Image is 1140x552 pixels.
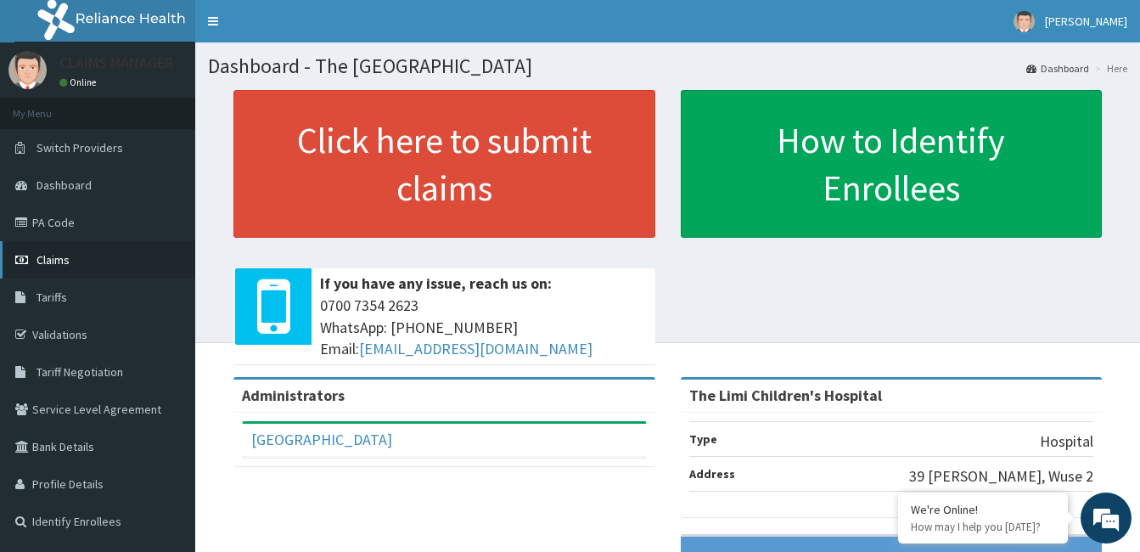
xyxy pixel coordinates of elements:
span: 0700 7354 2623 WhatsApp: [PHONE_NUMBER] Email: [320,295,647,360]
div: We're Online! [911,502,1055,517]
span: Tariffs [37,290,67,305]
div: Minimize live chat window [278,8,319,49]
a: Online [59,76,100,88]
a: [EMAIL_ADDRESS][DOMAIN_NAME] [359,339,592,358]
p: How may I help you today? [911,520,1055,534]
p: CLAIMS MANAGER [59,55,173,70]
h1: Dashboard - The [GEOGRAPHIC_DATA] [208,55,1127,77]
p: 39 [PERSON_NAME], Wuse 2 [909,465,1093,487]
img: User Image [8,51,47,89]
li: Here [1091,61,1127,76]
b: Administrators [242,386,345,405]
div: Chat with us now [88,95,285,117]
strong: The Limi Children's Hospital [689,386,882,405]
b: If you have any issue, reach us on: [320,273,552,293]
span: We're online! [98,167,234,339]
a: How to Identify Enrollees [681,90,1103,238]
a: Dashboard [1026,61,1089,76]
span: [PERSON_NAME] [1045,14,1127,29]
span: Dashboard [37,177,92,193]
b: Type [689,431,717,447]
span: Switch Providers [37,140,123,155]
img: d_794563401_company_1708531726252_794563401 [31,85,69,127]
span: Tariff Negotiation [37,364,123,380]
b: Address [689,466,735,482]
img: User Image [1014,11,1035,32]
textarea: Type your message and hit 'Enter' [8,370,323,430]
a: Click here to submit claims [233,90,655,238]
p: Hospital [1040,431,1093,453]
span: Claims [37,252,70,268]
a: [GEOGRAPHIC_DATA] [251,430,392,449]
